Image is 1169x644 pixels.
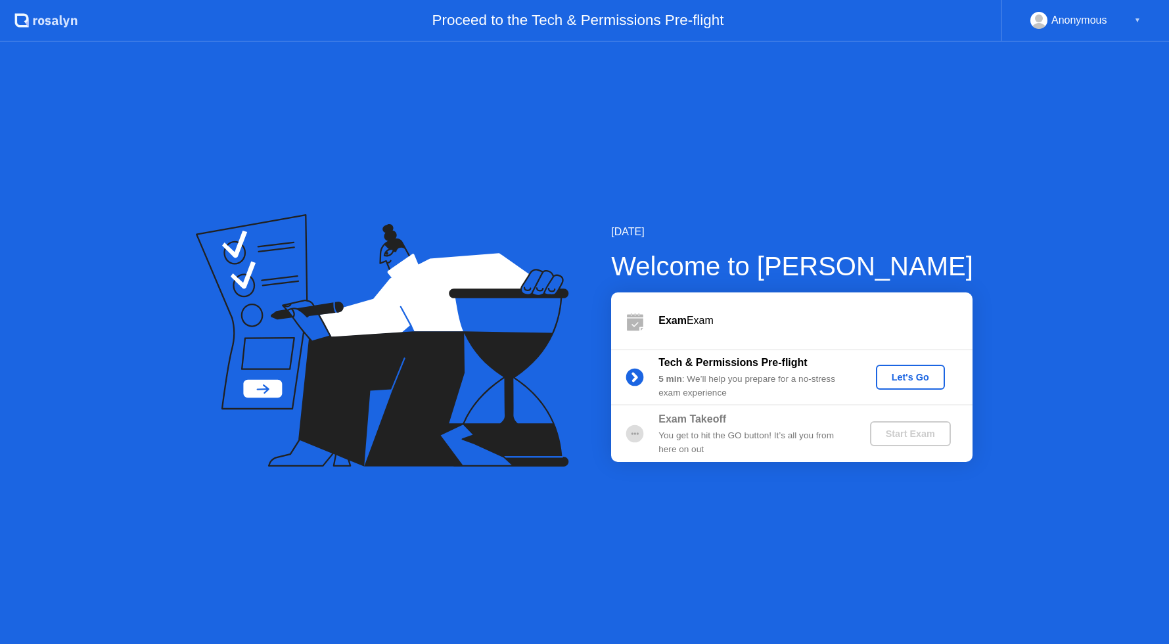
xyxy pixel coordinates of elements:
[611,224,973,240] div: [DATE]
[876,365,945,390] button: Let's Go
[1134,12,1141,29] div: ▼
[658,429,848,456] div: You get to hit the GO button! It’s all you from here on out
[658,374,682,384] b: 5 min
[658,357,807,368] b: Tech & Permissions Pre-flight
[658,315,687,326] b: Exam
[658,413,726,425] b: Exam Takeoff
[881,372,940,382] div: Let's Go
[658,313,973,329] div: Exam
[1051,12,1107,29] div: Anonymous
[870,421,951,446] button: Start Exam
[658,373,848,400] div: : We’ll help you prepare for a no-stress exam experience
[611,246,973,286] div: Welcome to [PERSON_NAME]
[875,428,946,439] div: Start Exam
